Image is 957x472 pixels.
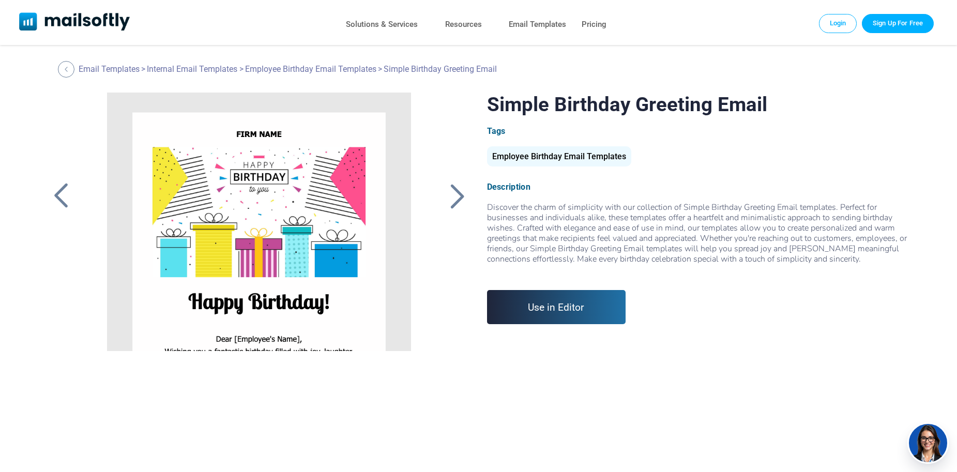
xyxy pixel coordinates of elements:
div: Tags [487,126,909,136]
a: Employee Birthday Email Templates [245,64,376,74]
a: Back [58,61,77,78]
div: Description [487,182,909,192]
a: Login [819,14,857,33]
a: Simple Birthday Greeting Email [90,93,428,351]
a: Solutions & Services [346,17,418,32]
a: Resources [445,17,482,32]
a: Employee Birthday Email Templates [487,156,631,160]
a: Trial [862,14,934,33]
a: Internal Email Templates [147,64,237,74]
a: Email Templates [79,64,140,74]
div: Discover the charm of simplicity with our collection of Simple Birthday Greeting Email templates.... [487,202,909,275]
a: Use in Editor [487,290,626,324]
a: Mailsoftly [19,12,130,33]
a: Email Templates [509,17,566,32]
div: Employee Birthday Email Templates [487,146,631,166]
a: Back [48,182,74,209]
a: Pricing [582,17,606,32]
h1: Simple Birthday Greeting Email [487,93,909,116]
a: Back [444,182,470,209]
